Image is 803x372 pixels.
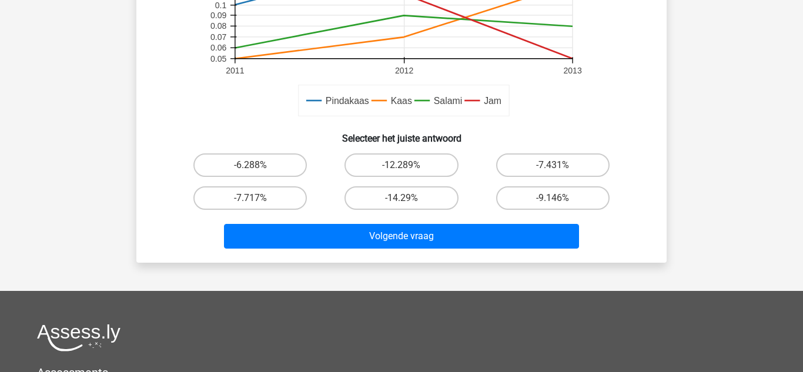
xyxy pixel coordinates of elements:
label: -7.717% [193,186,307,210]
label: -6.288% [193,153,307,177]
text: 0.09 [210,11,227,20]
text: Jam [484,96,501,106]
text: Kaas [391,96,412,106]
label: -12.289% [344,153,458,177]
label: -9.146% [496,186,610,210]
h6: Selecteer het juiste antwoord [155,123,648,144]
label: -14.29% [344,186,458,210]
text: Pindakaas [326,96,369,106]
img: Assessly logo [37,324,121,351]
text: 0.08 [210,22,227,31]
text: 0.07 [210,32,227,42]
text: 0.1 [215,1,227,10]
text: Salami [434,96,462,106]
text: 2013 [563,66,581,75]
text: 2011 [226,66,244,75]
text: 0.05 [210,54,227,63]
label: -7.431% [496,153,610,177]
text: 0.06 [210,43,227,52]
button: Volgende vraag [224,224,580,249]
text: 2012 [395,66,413,75]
